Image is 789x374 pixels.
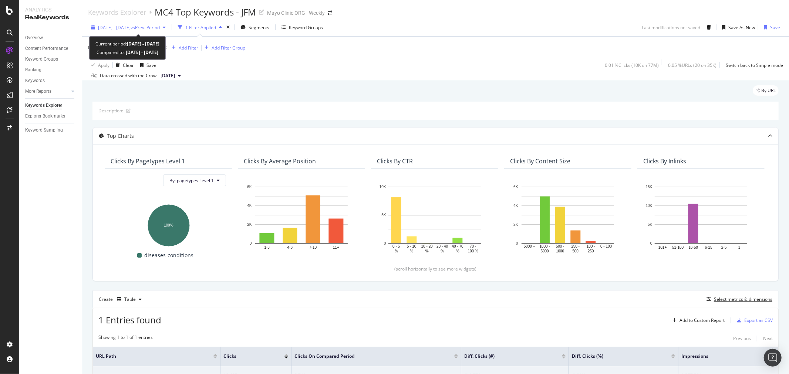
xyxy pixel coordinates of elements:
[96,353,202,360] span: URL Path
[25,102,77,109] a: Keywords Explorer
[468,249,478,253] text: 100 %
[672,245,684,249] text: 51-100
[763,334,773,343] button: Next
[328,10,332,16] div: arrow-right-arrow-left
[704,295,772,304] button: Select metrics & dimensions
[587,244,595,248] text: 100 -
[510,183,626,254] svg: A chart.
[25,45,68,52] div: Content Performance
[169,177,214,184] span: By: pagetypes Level 1
[127,41,159,47] b: [DATE] - [DATE]
[377,157,413,165] div: Clicks By CTR
[25,45,77,52] a: Content Performance
[164,223,173,227] text: 100%
[571,244,580,248] text: 250 -
[247,222,252,227] text: 2K
[249,24,269,31] span: Segments
[719,21,755,33] button: Save As New
[470,244,476,248] text: 70 -
[513,222,518,227] text: 2K
[25,13,76,22] div: RealKeywords
[309,245,317,249] text: 7-10
[25,66,77,74] a: Ranking
[333,245,339,249] text: 11+
[100,72,158,79] div: Data crossed with the Crawl
[648,222,653,227] text: 5K
[113,59,134,71] button: Clear
[650,241,653,245] text: 0
[158,71,184,80] button: [DATE]
[513,185,518,189] text: 6K
[726,62,783,68] div: Switch back to Simple mode
[643,183,759,254] svg: A chart.
[452,244,464,248] text: 40 - 70
[556,249,564,253] text: 1000
[25,34,77,42] a: Overview
[723,59,783,71] button: Switch back to Simple mode
[25,55,77,63] a: Keyword Groups
[294,353,444,360] span: Clicks On Compared Period
[225,24,231,31] div: times
[155,6,256,18] div: MC4 Top Keywords - JFM
[88,8,146,16] a: Keywords Explorer
[513,204,518,208] text: 4K
[25,6,76,13] div: Analytics
[380,185,386,189] text: 10K
[123,62,134,68] div: Clear
[145,251,194,260] span: diseases-conditions
[705,245,712,249] text: 6-15
[111,157,185,165] div: Clicks By pagetypes Level 1
[688,245,698,249] text: 16-50
[600,244,612,248] text: 0 - 100
[384,241,386,245] text: 0
[643,157,686,165] div: Clicks By Inlinks
[541,249,549,253] text: 5000
[436,244,448,248] text: 20 - 40
[125,49,158,55] b: [DATE] - [DATE]
[279,21,326,33] button: Keyword Groups
[25,126,63,134] div: Keyword Sampling
[646,204,653,208] text: 10K
[764,349,782,367] div: Open Intercom Messenger
[763,335,773,341] div: Next
[668,62,716,68] div: 0.05 % URLs ( 20 on 35K )
[377,183,492,254] div: A chart.
[588,249,594,253] text: 250
[25,66,41,74] div: Ranking
[658,245,667,249] text: 101+
[524,244,535,248] text: 5000 +
[287,245,293,249] text: 4-6
[516,241,518,245] text: 0
[395,249,398,253] text: %
[179,45,198,51] div: Add Filter
[244,183,359,254] svg: A chart.
[131,24,160,31] span: vs Prev. Period
[114,293,145,305] button: Table
[99,293,145,305] div: Create
[770,24,780,31] div: Save
[107,132,134,140] div: Top Charts
[146,62,156,68] div: Save
[733,335,751,341] div: Previous
[680,318,725,323] div: Add to Custom Report
[102,266,769,272] div: (scroll horizontally to see more widgets)
[88,44,104,51] span: Full URL
[464,353,550,360] span: Diff. Clicks (#)
[25,88,51,95] div: More Reports
[163,174,226,186] button: By: pagetypes Level 1
[714,296,772,302] div: Select metrics & dimensions
[244,157,316,165] div: Clicks By Average Position
[25,102,62,109] div: Keywords Explorer
[646,185,653,189] text: 15K
[175,21,225,33] button: 1 Filter Applied
[421,244,433,248] text: 10 - 20
[572,249,579,253] text: 500
[738,245,741,249] text: 1
[441,249,444,253] text: %
[95,40,159,48] div: Current period:
[753,85,779,96] div: legacy label
[161,72,175,79] span: 2025 Aug. 27th
[111,201,226,248] div: A chart.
